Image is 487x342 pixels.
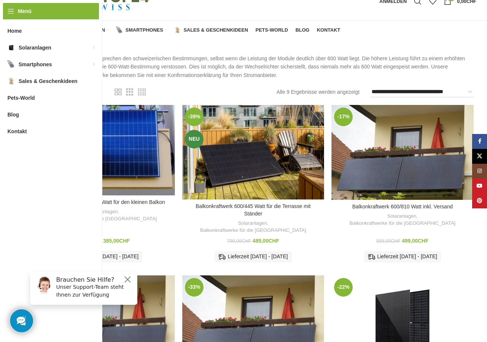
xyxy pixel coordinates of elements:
[349,220,455,227] a: Balkonkraftwerke für die [GEOGRAPHIC_DATA]
[99,9,108,18] button: Close
[472,134,487,149] a: Facebook Social Link
[371,87,474,98] select: Shop-Reihenfolge
[377,239,400,244] bdi: 599,00
[103,238,130,244] bdi: 385,00
[33,105,175,195] a: Balkonkraftwerk 600/445 Watt für den kleinen Balkon
[185,130,204,148] span: Neu
[185,278,204,297] span: -33%
[295,23,310,38] a: Blog
[334,278,353,297] span: -22%
[215,251,291,262] div: Lieferzeit [DATE] - [DATE]
[7,108,19,121] span: Blog
[19,41,51,54] span: Solaranlagen
[18,7,32,15] span: Menü
[116,23,167,38] a: Smartphones
[196,203,311,217] a: Balkonkraftwerk 600/445 Watt für die Terrasse mit Ständer
[334,108,353,126] span: -17%
[352,204,453,210] a: Balkonkraftwerk 600/810 Watt inkl. Versand
[116,27,123,33] img: Smartphones
[269,238,279,244] span: CHF
[7,61,15,68] img: Smartphones
[43,199,165,205] a: Balkonkraftwerk 600/445 Watt für den kleinen Balkon
[115,87,122,97] a: Rasteransicht 2
[7,77,15,85] img: Sales & Geschenkideen
[317,27,340,33] span: Kontakt
[7,91,35,105] span: Pets-World
[391,239,400,244] span: CHF
[256,27,288,33] span: Pets-World
[335,213,470,227] div: ,
[186,220,320,234] div: ,
[418,238,429,244] span: CHF
[7,44,15,51] img: Solaranlagen
[183,27,248,33] span: Sales & Geschenkideen
[276,88,359,96] p: Alle 9 Ergebnisse werden angezeigt
[241,239,251,244] span: CHF
[317,23,340,38] a: Kontakt
[472,164,487,179] a: Instagram Social Link
[200,227,306,234] a: Balkonkraftwerke für die [GEOGRAPHIC_DATA]
[138,87,146,97] a: Rasteransicht 4
[33,54,477,79] p: Unsere Balkonkraftwerke entsprechen den schweizerischen Bestimmungen, selbst wenn die Leistung de...
[19,74,77,88] span: Sales & Geschenkideen
[32,10,109,17] h6: Brauchen Sie Hilfe?
[32,17,109,33] p: Unser Support-Team steht Ihnen zur Verfügung
[65,251,142,262] div: Lieferzeit [DATE] - [DATE]
[472,179,487,194] a: YouTube Social Link
[253,238,279,244] bdi: 489,00
[7,125,27,138] span: Kontakt
[126,87,133,97] a: Rasteransicht 3
[29,23,344,38] div: Hauptnavigation
[19,58,52,71] span: Smartphones
[37,208,171,222] div: ,
[472,149,487,164] a: X Social Link
[174,27,181,33] img: Sales & Geschenkideen
[125,27,163,33] span: Smartphones
[174,23,248,38] a: Sales & Geschenkideen
[331,105,473,200] a: Balkonkraftwerk 600/810 Watt inkl. Versand
[51,215,157,223] a: Balkonkraftwerke für die [GEOGRAPHIC_DATA]
[182,105,324,199] a: Balkonkraftwerk 600/445 Watt für die Terrasse mit Ständer
[227,239,251,244] bdi: 799,00
[402,238,429,244] bdi: 499,00
[119,238,130,244] span: CHF
[256,23,288,38] a: Pets-World
[238,220,267,227] a: Solaranlagen
[7,24,22,38] span: Home
[364,251,441,262] div: Lieferzeit [DATE] - [DATE]
[10,10,29,29] img: Customer service
[185,108,204,126] span: -39%
[472,194,487,208] a: Pinterest Social Link
[387,213,416,220] a: Solaranlagen
[89,208,118,215] a: Solaranlagen
[295,27,310,33] span: Blog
